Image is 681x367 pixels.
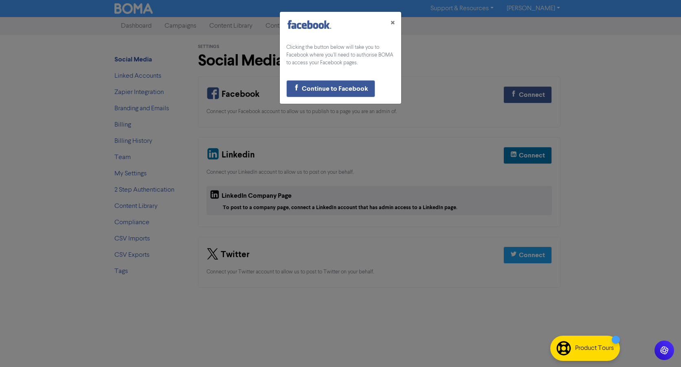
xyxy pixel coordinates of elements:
[286,20,332,30] img: Facebook
[391,17,395,29] span: ×
[579,279,681,367] iframe: Chat Widget
[286,44,395,67] div: Clicking the button below will take you to Facebook where you'll need to authorise BOMA to access...
[286,80,375,97] button: Continue to Facebook
[384,12,401,35] button: Close
[302,84,368,94] div: Continue to Facebook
